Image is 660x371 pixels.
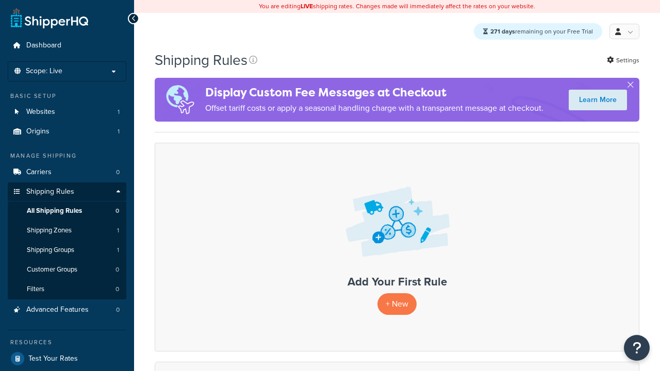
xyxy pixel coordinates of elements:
[8,201,126,221] a: All Shipping Rules 0
[8,163,126,182] a: Carriers 0
[8,300,126,319] a: Advanced Features 0
[8,241,126,260] a: Shipping Groups 1
[205,101,543,115] p: Offset tariff costs or apply a seasonal handling charge with a transparent message at checkout.
[8,151,126,160] div: Manage Shipping
[301,2,313,11] b: LIVE
[624,335,650,361] button: Open Resource Center
[205,84,543,101] h4: Display Custom Fee Messages at Checkout
[474,23,602,40] div: remaining on your Free Trial
[26,41,61,50] span: Dashboard
[8,221,126,240] li: Shipping Zones
[116,168,120,177] span: 0
[166,276,629,288] h3: Add Your First Rule
[117,246,119,255] span: 1
[115,285,119,294] span: 0
[8,300,126,319] li: Advanced Features
[155,50,247,70] h1: Shipping Rules
[8,260,126,279] a: Customer Groups 0
[118,108,120,116] span: 1
[8,103,126,122] li: Websites
[26,108,55,116] span: Websites
[28,355,78,363] span: Test Your Rates
[27,285,44,294] span: Filters
[8,122,126,141] a: Origins 1
[27,226,72,235] span: Shipping Zones
[8,349,126,368] a: Test Your Rates
[490,27,515,36] strong: 271 days
[117,226,119,235] span: 1
[569,90,627,110] a: Learn More
[8,338,126,347] div: Resources
[27,265,77,274] span: Customer Groups
[26,168,52,177] span: Carriers
[118,127,120,136] span: 1
[155,78,205,122] img: duties-banner-06bc72dcb5fe05cb3f9472aba00be2ae8eb53ab6f0d8bb03d382ba314ac3c341.png
[8,201,126,221] li: All Shipping Rules
[26,67,62,76] span: Scope: Live
[8,241,126,260] li: Shipping Groups
[377,293,417,314] p: + New
[27,246,74,255] span: Shipping Groups
[8,36,126,55] a: Dashboard
[8,280,126,299] a: Filters 0
[8,221,126,240] a: Shipping Zones 1
[115,265,119,274] span: 0
[115,207,119,215] span: 0
[26,306,89,314] span: Advanced Features
[8,103,126,122] a: Websites 1
[8,182,126,201] a: Shipping Rules
[8,92,126,100] div: Basic Setup
[26,127,49,136] span: Origins
[8,163,126,182] li: Carriers
[27,207,82,215] span: All Shipping Rules
[116,306,120,314] span: 0
[8,280,126,299] li: Filters
[11,8,88,28] a: ShipperHQ Home
[607,53,639,68] a: Settings
[8,260,126,279] li: Customer Groups
[26,188,74,196] span: Shipping Rules
[8,182,126,300] li: Shipping Rules
[8,122,126,141] li: Origins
